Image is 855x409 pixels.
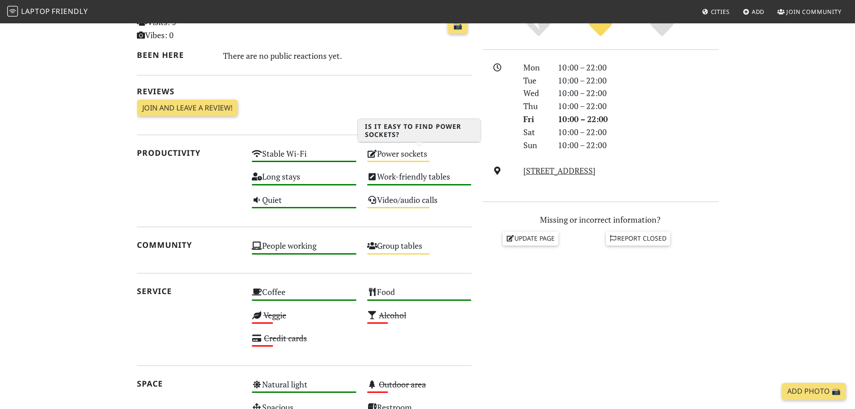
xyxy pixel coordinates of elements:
s: Veggie [263,310,286,321]
div: Fri [518,113,552,126]
a: Cities [698,4,733,20]
div: 10:00 – 22:00 [552,113,724,126]
p: Visits: 5 Vibes: 0 [137,16,241,42]
a: LaptopFriendly LaptopFriendly [7,4,88,20]
s: Credit cards [264,333,307,343]
a: Add [739,4,768,20]
div: Long stays [246,169,362,192]
a: Update page [503,232,558,245]
a: Report closed [606,232,671,245]
a: Join Community [774,4,845,20]
div: 10:00 – 22:00 [552,126,724,139]
a: [STREET_ADDRESS] [523,165,596,176]
h3: Is it easy to find power sockets? [358,119,481,142]
s: Outdoor area [379,379,426,390]
div: Quiet [246,193,362,215]
div: 10:00 – 22:00 [552,139,724,152]
div: Power sockets [362,146,477,169]
span: Friendly [52,6,88,16]
div: Natural light [246,377,362,400]
div: Food [362,285,477,308]
div: No [508,13,570,38]
div: People working [246,238,362,261]
div: Sat [518,126,552,139]
div: 10:00 – 22:00 [552,87,724,100]
div: There are no public reactions yet. [223,48,472,63]
a: 📸 [448,18,468,35]
div: Group tables [362,238,477,261]
div: Stable Wi-Fi [246,146,362,169]
div: Coffee [246,285,362,308]
h2: Been here [137,50,213,60]
div: 10:00 – 22:00 [552,74,724,87]
div: Sun [518,139,552,152]
div: Definitely! [631,13,693,38]
div: 10:00 – 22:00 [552,100,724,113]
s: Alcohol [379,310,406,321]
div: Work-friendly tables [362,169,477,192]
div: Wed [518,87,552,100]
h2: Community [137,240,241,250]
span: Cities [711,8,730,16]
div: Tue [518,74,552,87]
span: Join Community [786,8,842,16]
div: Video/audio calls [362,193,477,215]
h2: Productivity [137,148,241,158]
div: 10:00 – 22:00 [552,61,724,74]
img: LaptopFriendly [7,6,18,17]
h2: Reviews [137,87,472,96]
p: Missing or incorrect information? [482,213,719,226]
div: Yes [570,13,631,38]
a: Join and leave a review! [137,100,238,117]
span: Laptop [21,6,50,16]
span: Add [752,8,765,16]
div: Mon [518,61,552,74]
h2: Space [137,379,241,388]
div: Thu [518,100,552,113]
h2: Service [137,286,241,296]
